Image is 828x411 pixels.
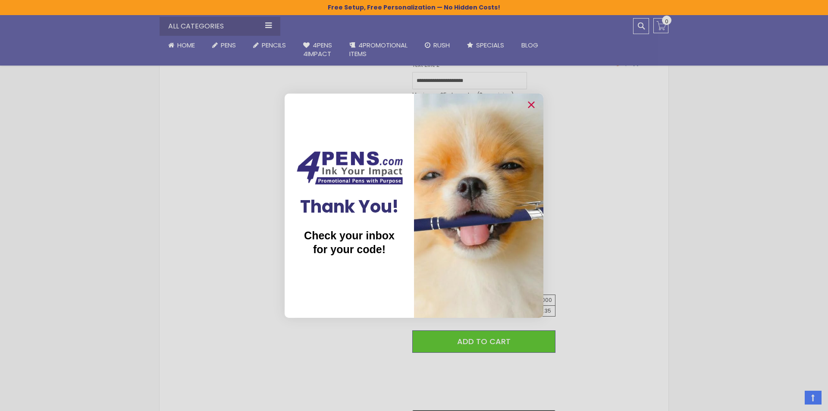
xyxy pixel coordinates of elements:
[300,195,399,219] span: Thank You!
[293,149,405,187] img: Couch
[524,98,538,112] button: Close dialog
[304,229,395,255] span: Check your inbox for your code!
[414,94,543,318] img: b2d7038a-49cb-4a70-a7cc-c7b8314b33fd.jpeg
